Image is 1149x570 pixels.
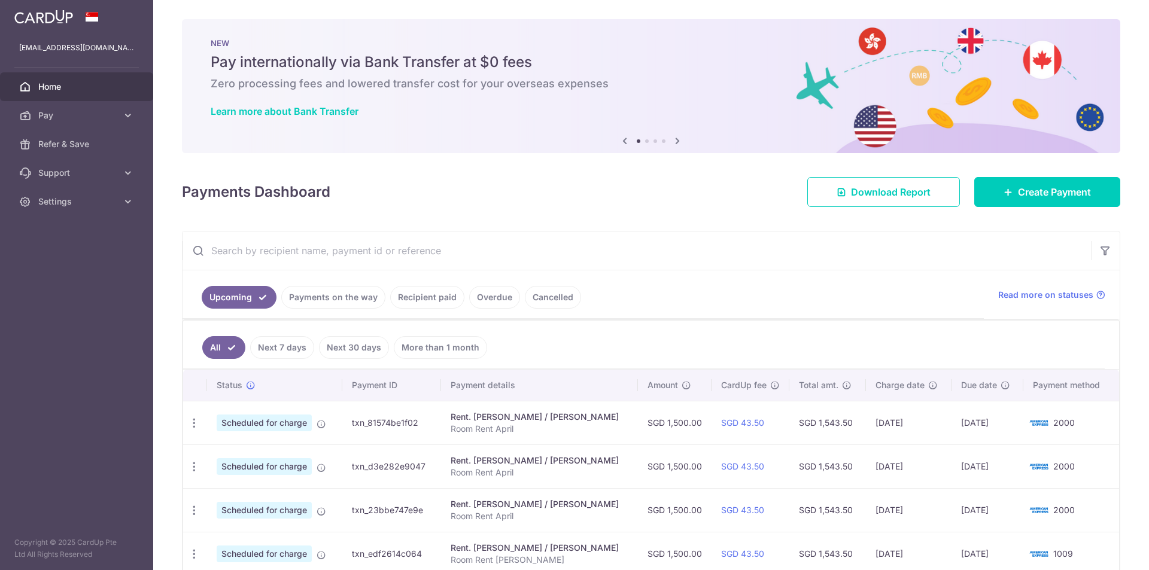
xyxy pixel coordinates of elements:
span: Create Payment [1018,185,1091,199]
a: Next 7 days [250,336,314,359]
a: Create Payment [974,177,1120,207]
img: CardUp [14,10,73,24]
span: Download Report [851,185,931,199]
td: [DATE] [866,401,952,444]
td: SGD 1,543.50 [789,401,866,444]
span: Total amt. [799,379,838,391]
a: Read more on statuses [998,289,1105,301]
img: Bank Card [1027,547,1051,561]
p: Room Rent [PERSON_NAME] [451,554,628,566]
span: Amount [648,379,678,391]
a: Payments on the way [281,286,385,309]
a: Overdue [469,286,520,309]
a: Recipient paid [390,286,464,309]
a: Upcoming [202,286,276,309]
td: SGD 1,543.50 [789,444,866,488]
td: SGD 1,500.00 [638,488,712,532]
h5: Pay internationally via Bank Transfer at $0 fees [211,53,1092,72]
input: Search by recipient name, payment id or reference [183,231,1091,270]
h4: Payments Dashboard [182,181,330,203]
a: Next 30 days [319,336,389,359]
span: Settings [38,196,117,208]
span: Home [38,81,117,93]
span: Scheduled for charge [217,458,312,475]
td: txn_d3e282e9047 [342,444,441,488]
td: [DATE] [866,444,952,488]
div: Rent. [PERSON_NAME] / [PERSON_NAME] [451,455,628,467]
span: Refer & Save [38,138,117,150]
td: SGD 1,500.00 [638,401,712,444]
span: 2000 [1053,461,1075,471]
span: Charge date [876,379,925,391]
a: Learn more about Bank Transfer [211,105,358,117]
td: [DATE] [952,488,1023,532]
span: Status [217,379,242,391]
span: Scheduled for charge [217,545,312,562]
span: Pay [38,109,117,121]
a: SGD 43.50 [721,461,764,471]
span: Scheduled for charge [217,502,312,519]
span: 2000 [1053,417,1075,428]
a: Cancelled [525,286,581,309]
td: txn_81574be1f02 [342,401,441,444]
a: SGD 43.50 [721,417,764,428]
p: Room Rent April [451,423,628,435]
td: SGD 1,543.50 [789,488,866,532]
a: SGD 43.50 [721,505,764,515]
a: Download Report [807,177,960,207]
img: Bank transfer banner [182,19,1120,153]
th: Payment method [1023,370,1119,401]
span: Due date [961,379,997,391]
span: Support [38,167,117,179]
td: [DATE] [866,488,952,532]
p: NEW [211,38,1092,48]
span: Scheduled for charge [217,414,312,431]
span: CardUp fee [721,379,767,391]
td: [DATE] [952,444,1023,488]
a: SGD 43.50 [721,548,764,559]
h6: Zero processing fees and lowered transfer cost for your overseas expenses [211,77,1092,91]
p: Room Rent April [451,467,628,478]
th: Payment ID [342,370,441,401]
div: Rent. [PERSON_NAME] / [PERSON_NAME] [451,542,628,554]
span: Read more on statuses [998,289,1093,301]
th: Payment details [441,370,638,401]
a: More than 1 month [394,336,487,359]
div: Rent. [PERSON_NAME] / [PERSON_NAME] [451,498,628,510]
a: All [202,336,245,359]
img: Bank Card [1027,416,1051,430]
span: 1009 [1053,548,1073,559]
p: Room Rent April [451,510,628,522]
p: [EMAIL_ADDRESS][DOMAIN_NAME] [19,42,134,54]
div: Rent. [PERSON_NAME] / [PERSON_NAME] [451,411,628,423]
td: SGD 1,500.00 [638,444,712,488]
td: [DATE] [952,401,1023,444]
td: txn_23bbe747e9e [342,488,441,532]
span: 2000 [1053,505,1075,515]
img: Bank Card [1027,503,1051,517]
img: Bank Card [1027,459,1051,474]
